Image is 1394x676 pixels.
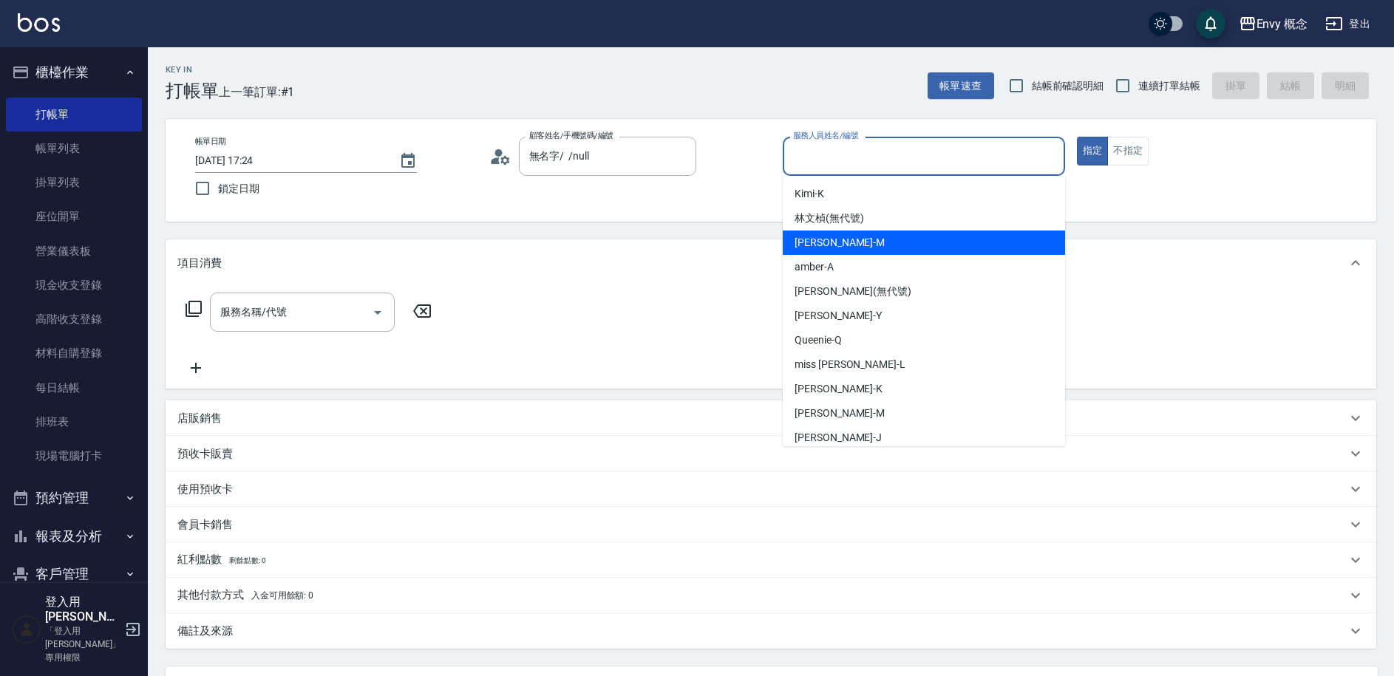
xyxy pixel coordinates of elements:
[795,430,882,445] span: [PERSON_NAME] -J
[45,624,120,664] p: 「登入用[PERSON_NAME]」專用權限
[529,130,613,141] label: 顧客姓名/手機號碼/編號
[795,381,883,397] span: [PERSON_NAME] -K
[366,301,390,324] button: Open
[166,542,1376,578] div: 紅利點數剩餘點數: 0
[177,517,233,533] p: 會員卡銷售
[6,199,142,233] a: 座位開單
[166,471,1376,507] div: 使用預收卡
[177,411,222,426] p: 店販銷售
[6,53,142,92] button: 櫃檯作業
[1077,137,1109,165] button: 指定
[45,595,120,624] h5: 登入用[PERSON_NAME]
[6,336,142,370] a: 材料自購登錄
[1319,10,1376,38] button: 登出
[6,405,142,439] a: 排班表
[219,83,295,101] span: 上一筆訂單:#1
[793,130,858,141] label: 服務人員姓名/編號
[166,400,1376,436] div: 店販銷售
[795,332,842,348] span: Queenie -Q
[6,555,142,593] button: 客戶管理
[6,165,142,199] a: 掛單列表
[166,239,1376,287] div: 項目消費
[6,234,142,268] a: 營業儀表板
[229,556,266,564] span: 剩餘點數: 0
[795,186,824,202] span: Kimi -K
[12,615,41,644] img: Person
[195,148,384,173] input: YYYY/MM/DD hh:mm
[1107,137,1149,165] button: 不指定
[795,406,885,421] span: [PERSON_NAME] -M
[177,482,233,497] p: 使用預收卡
[1032,78,1104,94] span: 結帳前確認明細
[177,552,265,568] p: 紅利點數
[6,98,142,132] a: 打帳單
[166,65,219,75] h2: Key In
[795,259,834,275] span: amber -A
[177,587,313,604] p: 其他付款方式
[251,590,314,601] span: 入金可用餘額: 0
[1196,9,1225,38] button: save
[795,284,911,299] span: [PERSON_NAME] (無代號)
[195,136,226,147] label: 帳單日期
[1233,9,1314,39] button: Envy 概念
[166,81,219,101] h3: 打帳單
[166,507,1376,542] div: 會員卡銷售
[177,256,222,271] p: 項目消費
[6,517,142,556] button: 報表及分析
[166,436,1376,471] div: 預收卡販賣
[795,211,864,226] span: 林文楨 (無代號)
[6,371,142,405] a: 每日結帳
[177,624,233,639] p: 備註及來源
[390,143,426,179] button: Choose date, selected date is 2025-10-15
[18,13,60,32] img: Logo
[6,268,142,302] a: 現金收支登錄
[928,72,994,100] button: 帳單速查
[795,357,905,372] span: miss [PERSON_NAME] -L
[166,613,1376,649] div: 備註及來源
[795,308,882,324] span: [PERSON_NAME] -Y
[166,578,1376,613] div: 其他付款方式入金可用餘額: 0
[6,439,142,473] a: 現場電腦打卡
[6,479,142,517] button: 預約管理
[218,181,259,197] span: 鎖定日期
[177,446,233,462] p: 預收卡販賣
[1138,78,1200,94] span: 連續打單結帳
[1257,15,1308,33] div: Envy 概念
[6,132,142,165] a: 帳單列表
[6,302,142,336] a: 高階收支登錄
[795,235,885,250] span: [PERSON_NAME] -M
